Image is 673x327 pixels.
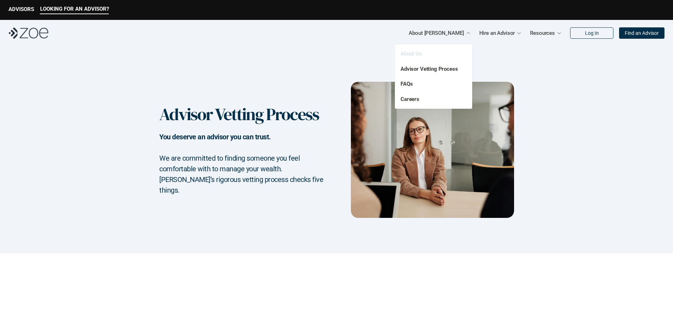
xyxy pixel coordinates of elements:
[9,6,34,12] p: ADVISORS
[159,132,323,153] h2: You deserve an advisor you can trust.
[409,28,464,38] p: About [PERSON_NAME]
[585,30,599,36] p: Log In
[619,27,664,39] a: Find an Advisor
[401,50,422,57] a: About Us
[401,96,419,102] a: Careers
[40,6,109,12] p: LOOKING FOR AN ADVISOR?
[159,153,323,195] h2: We are committed to finding someone you feel comfortable with to manage your wealth. [PERSON_NAME...
[530,28,555,38] p: Resources
[401,66,458,72] a: Advisor Vetting Process
[401,81,413,87] a: FAQs
[479,28,515,38] p: Hire an Advisor
[625,30,659,36] p: Find an Advisor
[570,27,613,39] a: Log In
[159,104,322,125] h1: Advisor Vetting Process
